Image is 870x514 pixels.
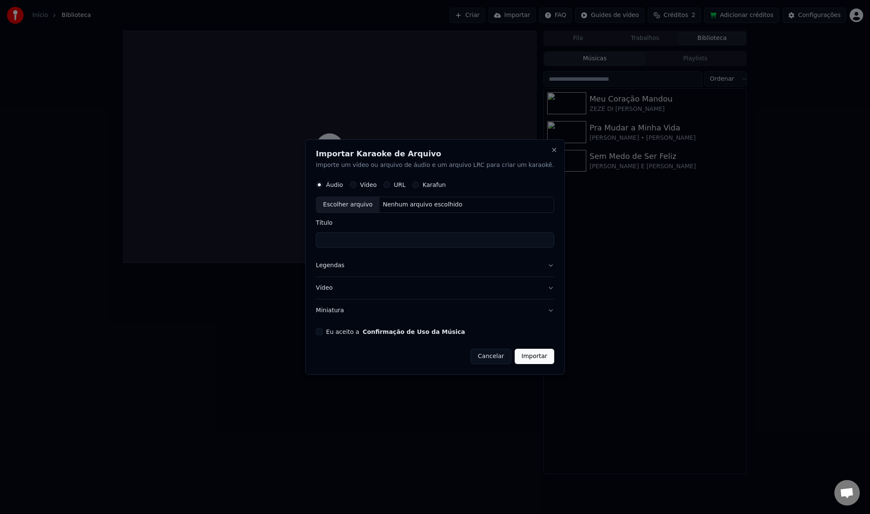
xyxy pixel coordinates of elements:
h2: Importar Karaoke de Arquivo [316,150,554,158]
label: Áudio [326,182,343,188]
div: Nenhum arquivo escolhido [379,201,466,209]
button: Eu aceito a [363,329,465,335]
label: Eu aceito a [326,329,465,335]
button: Vídeo [316,277,554,299]
div: Escolher arquivo [316,197,380,212]
button: Importar [515,349,554,364]
label: Vídeo [360,182,377,188]
p: Importe um vídeo ou arquivo de áudio e um arquivo LRC para criar um karaokê. [316,161,554,169]
button: Legendas [316,254,554,277]
button: Miniatura [316,299,554,322]
label: Karafun [423,182,446,188]
button: Cancelar [471,349,511,364]
label: URL [394,182,406,188]
label: Título [316,220,554,226]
